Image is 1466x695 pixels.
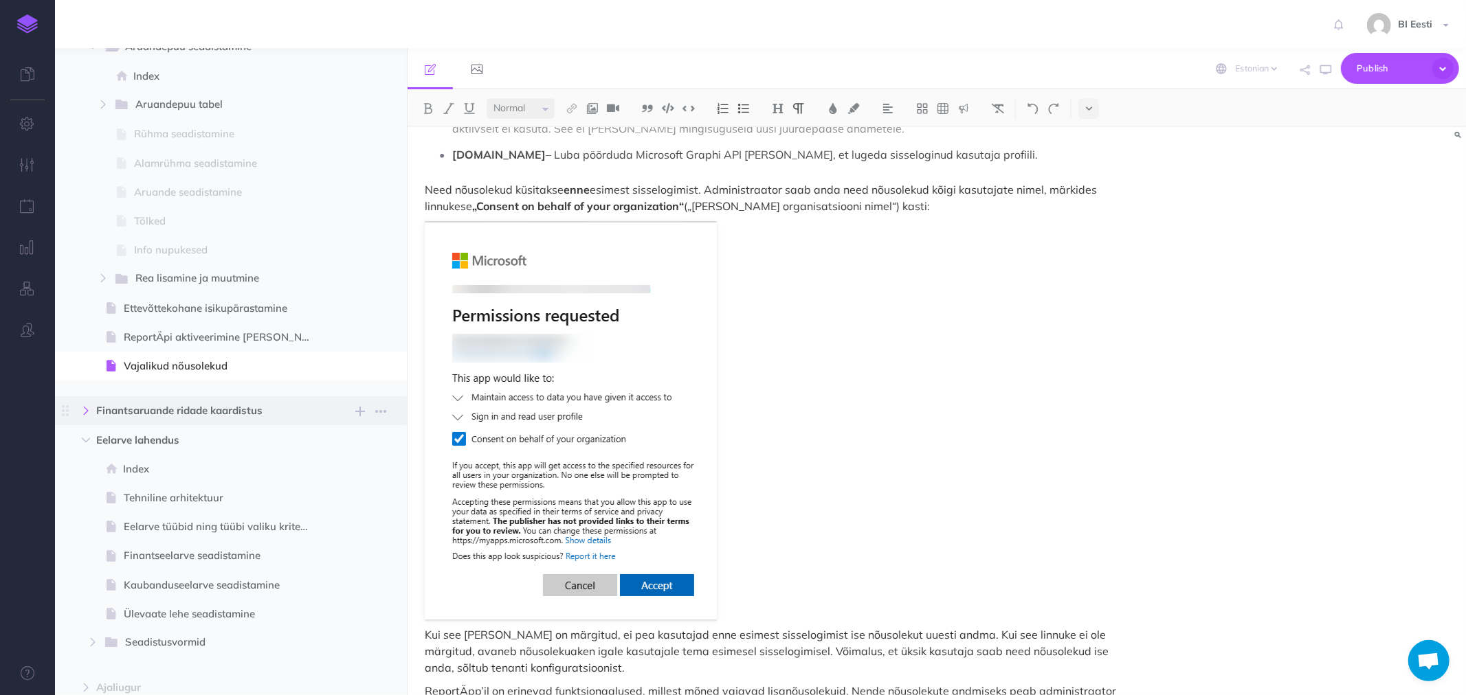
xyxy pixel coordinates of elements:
[96,402,307,419] span: Finantsaruande ridade kaardistus
[135,96,304,114] span: Aruandepuu tabel
[134,155,324,172] span: Alamrühma seadistamine
[124,300,324,317] span: Ettevõttekohane isikupärastamine
[564,183,590,196] strong: enne
[717,103,729,114] img: Ordered list button
[124,490,324,506] span: Tehniline arhitektuur
[124,329,324,345] span: ReportÄpi aktiveerimine [PERSON_NAME] kinnitus
[1341,53,1459,84] button: Publish
[1408,640,1450,681] div: Avatud vestlus
[134,242,324,258] span: Info nupukesed
[792,103,805,114] img: Paragraph button
[123,461,324,477] span: Index
[1367,13,1391,37] img: 9862dc5e82047a4d9ba6d08c04ce6da6.jpg
[96,432,307,448] span: Eelarve lahendus
[124,519,324,535] span: Eelarve tüübid ning tüübi valiku kriteeriumid
[772,103,784,114] img: Headings dropdown button
[134,213,324,229] span: Tõlked
[134,184,324,201] span: Aruande seadistamine
[124,547,324,564] span: Finantseelarve seadistamine
[957,103,970,114] img: Callout dropdown menu button
[425,626,1131,676] p: Kui see [PERSON_NAME] on märgitud, ei pea kasutajad enne esimest sisselogimist ise nõusolekut uue...
[1027,103,1039,114] img: Undo
[124,606,324,622] span: Ülevaate lehe seadistamine
[847,103,860,114] img: Text background color button
[607,103,619,114] img: Add video button
[134,126,324,142] span: Rühma seadistamine
[124,358,324,374] span: Vajalikud nõusolekud
[827,103,839,114] img: Text color button
[125,634,304,652] span: Seadistusvormid
[662,103,674,113] img: Code block button
[641,103,654,114] img: Blockquote button
[992,103,1004,114] img: Clear styles button
[452,144,1131,165] p: – Luba pöörduda Microsoft Graphi API [PERSON_NAME], et lugeda sisseloginud kasutaja profiili.
[1391,18,1439,30] span: BI Eesti
[443,103,455,114] img: Italic button
[882,103,894,114] img: Alignment dropdown menu button
[135,270,304,288] span: Rea lisamine ja muutmine
[452,148,546,161] strong: [DOMAIN_NAME]
[133,68,324,84] span: Index
[425,181,1131,214] p: Need nõusolekud küsitakse esimest sisselogimist. Administraator saab anda need nõusolekud kõigi k...
[463,103,476,114] img: Underline button
[737,103,750,114] img: Unordered list button
[937,103,949,114] img: Create table button
[566,103,578,114] img: Link button
[17,14,38,34] img: logo-mark.svg
[425,221,717,619] img: 33x7BAyHu1L1bzlRxOWA.png
[472,199,684,213] strong: „Consent on behalf of your organization“
[586,103,599,114] img: Add image button
[422,103,434,114] img: Bold button
[682,103,695,113] img: Inline code button
[1047,103,1060,114] img: Redo
[1357,58,1425,79] span: Publish
[124,577,324,593] span: Kaubanduseelarve seadistamine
